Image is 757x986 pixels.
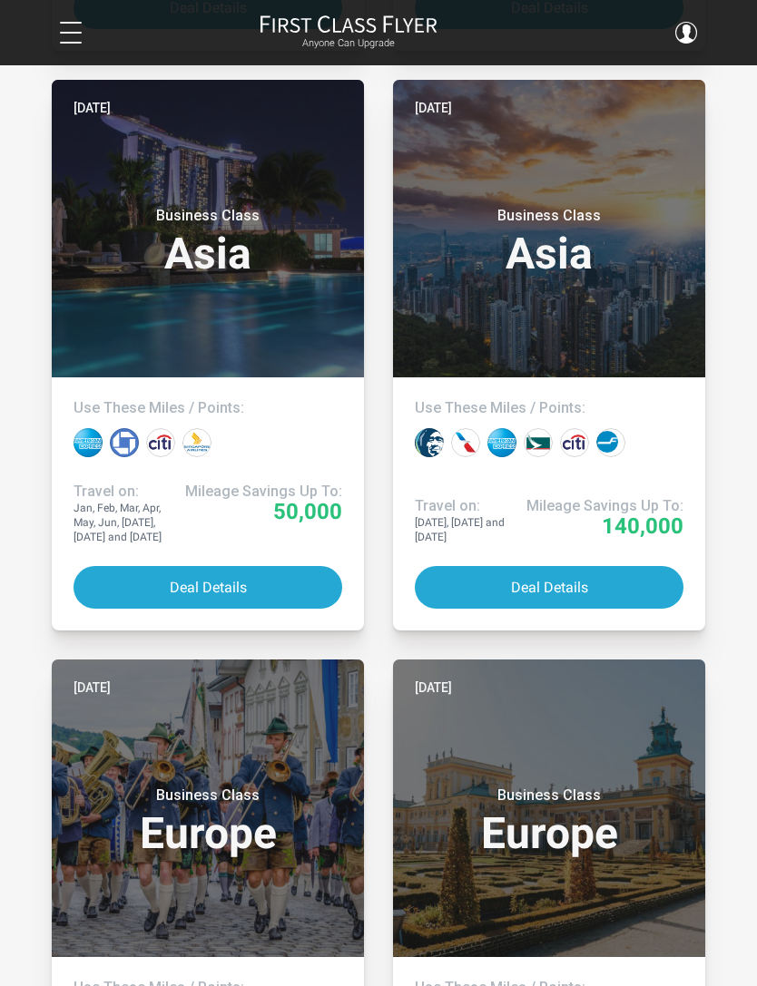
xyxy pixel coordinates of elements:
h3: Europe [74,786,342,855]
button: Deal Details [415,566,683,609]
div: American miles [451,428,480,457]
time: [DATE] [74,678,111,698]
div: Citi points [146,428,175,457]
img: First Class Flyer [260,15,437,34]
time: [DATE] [415,678,452,698]
div: Finnair Plus [596,428,625,457]
a: [DATE]Business ClassAsiaUse These Miles / Points:Travel on:Jan, Feb, Mar, Apr, May, Jun, [DATE], ... [52,80,364,630]
h3: Europe [415,786,683,855]
time: [DATE] [74,98,111,118]
div: Cathay Pacific miles [524,428,553,457]
div: Amex points [487,428,516,457]
h3: Asia [415,207,683,276]
h4: Use These Miles / Points: [415,399,683,417]
div: Alaska miles [415,428,444,457]
div: Citi points [560,428,589,457]
small: Business Class [436,786,663,805]
small: Business Class [436,207,663,225]
a: First Class FlyerAnyone Can Upgrade [260,15,437,51]
time: [DATE] [415,98,452,118]
h3: Asia [74,207,342,276]
div: Chase points [110,428,139,457]
small: Anyone Can Upgrade [260,37,437,50]
small: Business Class [94,207,321,225]
button: Deal Details [74,566,342,609]
div: Singapore Airlines miles [182,428,211,457]
h4: Use These Miles / Points: [74,399,342,417]
a: [DATE]Business ClassAsiaUse These Miles / Points:Travel on:[DATE], [DATE] and [DATE]Mileage Savin... [393,80,705,630]
small: Business Class [94,786,321,805]
div: Amex points [74,428,103,457]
